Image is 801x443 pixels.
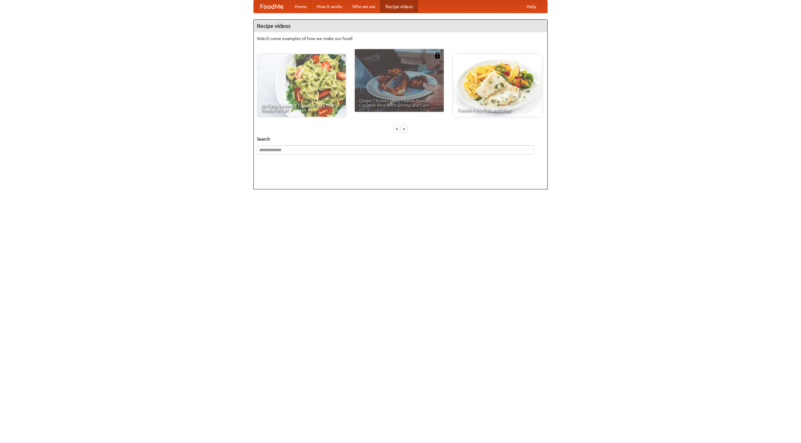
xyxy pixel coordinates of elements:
[261,104,341,112] span: An Easy, Summery Tomato Pasta That's Ready for Fall
[290,0,312,13] a: Home
[312,0,347,13] a: How it works
[380,0,418,13] a: Recipe videos
[401,125,407,133] div: »
[254,0,290,13] a: FoodMe
[257,136,544,142] h5: Search
[457,108,538,112] span: French Fries Fish and Chips
[257,35,544,42] p: Watch some examples of how we make our food!
[394,125,400,133] div: «
[434,52,441,59] img: 483408.png
[254,20,547,32] h4: Recipe videos
[453,54,542,117] a: French Fries Fish and Chips
[257,54,346,117] a: An Easy, Summery Tomato Pasta That's Ready for Fall
[347,0,380,13] a: Who we are
[522,0,541,13] a: Help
